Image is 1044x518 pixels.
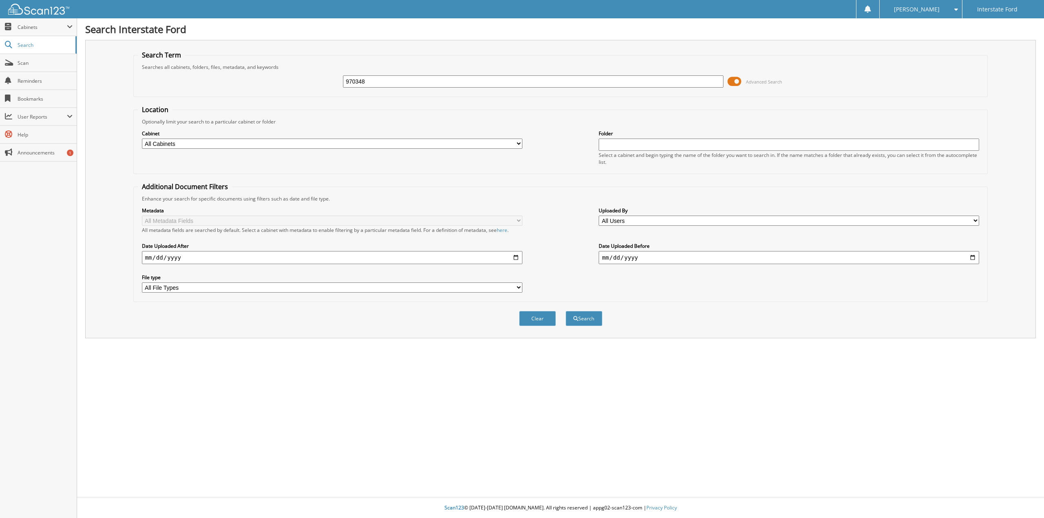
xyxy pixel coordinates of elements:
span: Scan [18,60,73,66]
label: Date Uploaded After [142,242,522,249]
span: Search [18,42,71,48]
label: Metadata [142,207,522,214]
input: start [142,251,522,264]
a: Privacy Policy [646,504,677,511]
a: here [497,227,507,234]
label: Date Uploaded Before [599,242,979,249]
h1: Search Interstate Ford [85,22,1036,36]
div: 1 [67,150,73,156]
span: Scan123 [445,504,464,511]
label: Folder [599,130,979,137]
label: Cabinet [142,130,522,137]
div: Searches all cabinets, folders, files, metadata, and keywords [138,64,984,71]
legend: Additional Document Filters [138,182,232,191]
span: Cabinets [18,24,67,31]
div: © [DATE]-[DATE] [DOMAIN_NAME]. All rights reserved | appg02-scan123-com | [77,498,1044,518]
span: Interstate Ford [977,7,1017,12]
span: Help [18,131,73,138]
input: end [599,251,979,264]
img: scan123-logo-white.svg [8,4,69,15]
button: Clear [519,311,556,326]
span: User Reports [18,113,67,120]
legend: Search Term [138,51,185,60]
div: Select a cabinet and begin typing the name of the folder you want to search in. If the name match... [599,152,979,165]
span: Reminders [18,77,73,84]
span: Bookmarks [18,95,73,102]
label: File type [142,274,522,281]
label: Uploaded By [599,207,979,214]
div: All metadata fields are searched by default. Select a cabinet with metadata to enable filtering b... [142,227,522,234]
div: Enhance your search for specific documents using filters such as date and file type. [138,195,984,202]
span: Announcements [18,149,73,156]
span: [PERSON_NAME] [894,7,940,12]
div: Optionally limit your search to a particular cabinet or folder [138,118,984,125]
legend: Location [138,105,173,114]
iframe: Chat Widget [1003,479,1044,518]
button: Search [566,311,602,326]
span: Advanced Search [746,79,782,85]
